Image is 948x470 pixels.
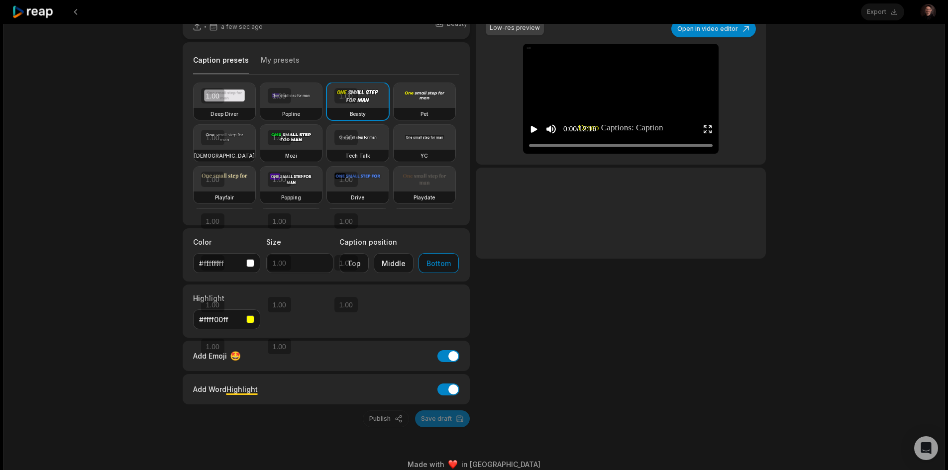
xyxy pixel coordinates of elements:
div: Add Word [193,382,258,396]
h3: Tech Talk [345,152,370,160]
h3: [DEMOGRAPHIC_DATA] [194,152,255,160]
h3: Playfair [215,193,234,201]
div: Made with in [GEOGRAPHIC_DATA] [12,459,936,470]
span: a few sec ago [221,23,263,31]
button: Middle [374,253,414,273]
button: Open in video editor [671,20,756,37]
button: Top [339,253,369,273]
div: v 4.0.25 [28,16,49,24]
img: website_grey.svg [16,26,24,34]
h3: YC [421,152,428,160]
img: logo_orange.svg [16,16,24,24]
img: heart emoji [448,460,457,469]
h3: Mozi [285,152,297,160]
div: Low-res preview [490,23,540,32]
h3: Playdate [414,193,435,201]
button: Mute sound [545,123,557,135]
h3: Pet [421,110,428,118]
button: #ffff00ff [193,309,260,329]
span: Add Emoji [193,351,227,361]
label: Highlight [193,293,260,303]
div: #ffffffff [199,258,242,269]
h3: Popline [282,110,300,118]
div: Domain Overview [38,59,89,65]
h3: Popping [281,193,301,201]
h3: Deep Diver [211,110,238,118]
button: #ffffffff [193,253,260,273]
img: tab_domain_overview_orange.svg [27,58,35,66]
button: Bottom [419,253,459,273]
button: My presets [261,55,300,74]
img: tab_keywords_by_traffic_grey.svg [99,58,107,66]
span: 🤩 [230,349,241,363]
label: Color [193,237,260,247]
div: Domain: [DOMAIN_NAME] [26,26,109,34]
div: 0:00 / 12:16 [563,124,596,134]
div: Keywords by Traffic [110,59,168,65]
button: Play video [529,120,539,138]
span: Beasty [447,19,467,28]
div: Open Intercom Messenger [914,436,938,460]
span: Highlight [226,385,258,393]
button: Enter Fullscreen [703,120,713,138]
div: #ffff00ff [199,314,242,325]
label: Caption position [339,237,459,247]
label: Size [266,237,333,247]
button: Publish [363,410,409,427]
h3: Beasty [350,110,366,118]
h3: Drive [351,193,364,201]
button: Caption presets [193,55,249,75]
